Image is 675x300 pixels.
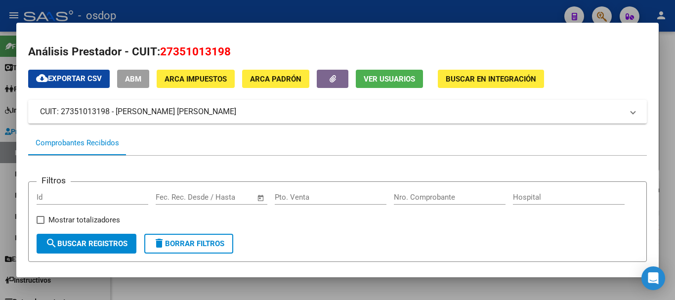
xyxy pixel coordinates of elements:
[165,75,227,84] span: ARCA Impuestos
[37,234,136,254] button: Buscar Registros
[157,70,235,88] button: ARCA Impuestos
[641,266,665,290] div: Open Intercom Messenger
[40,106,623,118] mat-panel-title: CUIT: 27351013198 - [PERSON_NAME] [PERSON_NAME]
[37,174,71,187] h3: Filtros
[28,70,110,88] button: Exportar CSV
[446,75,536,84] span: Buscar en Integración
[364,75,415,84] span: Ver Usuarios
[48,214,120,226] span: Mostrar totalizadores
[45,237,57,249] mat-icon: search
[45,239,127,248] span: Buscar Registros
[144,234,233,254] button: Borrar Filtros
[153,237,165,249] mat-icon: delete
[36,74,102,83] span: Exportar CSV
[36,137,119,149] div: Comprobantes Recibidos
[160,45,231,58] span: 27351013198
[197,193,245,202] input: End date
[250,75,301,84] span: ARCA Padrón
[36,72,48,84] mat-icon: cloud_download
[255,192,267,204] button: Open calendar
[28,43,647,60] h2: Análisis Prestador - CUIT:
[156,193,188,202] input: Start date
[125,75,141,84] span: ABM
[356,70,423,88] button: Ver Usuarios
[438,70,544,88] button: Buscar en Integración
[242,70,309,88] button: ARCA Padrón
[153,239,224,248] span: Borrar Filtros
[28,100,647,124] mat-expansion-panel-header: CUIT: 27351013198 - [PERSON_NAME] [PERSON_NAME]
[117,70,149,88] button: ABM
